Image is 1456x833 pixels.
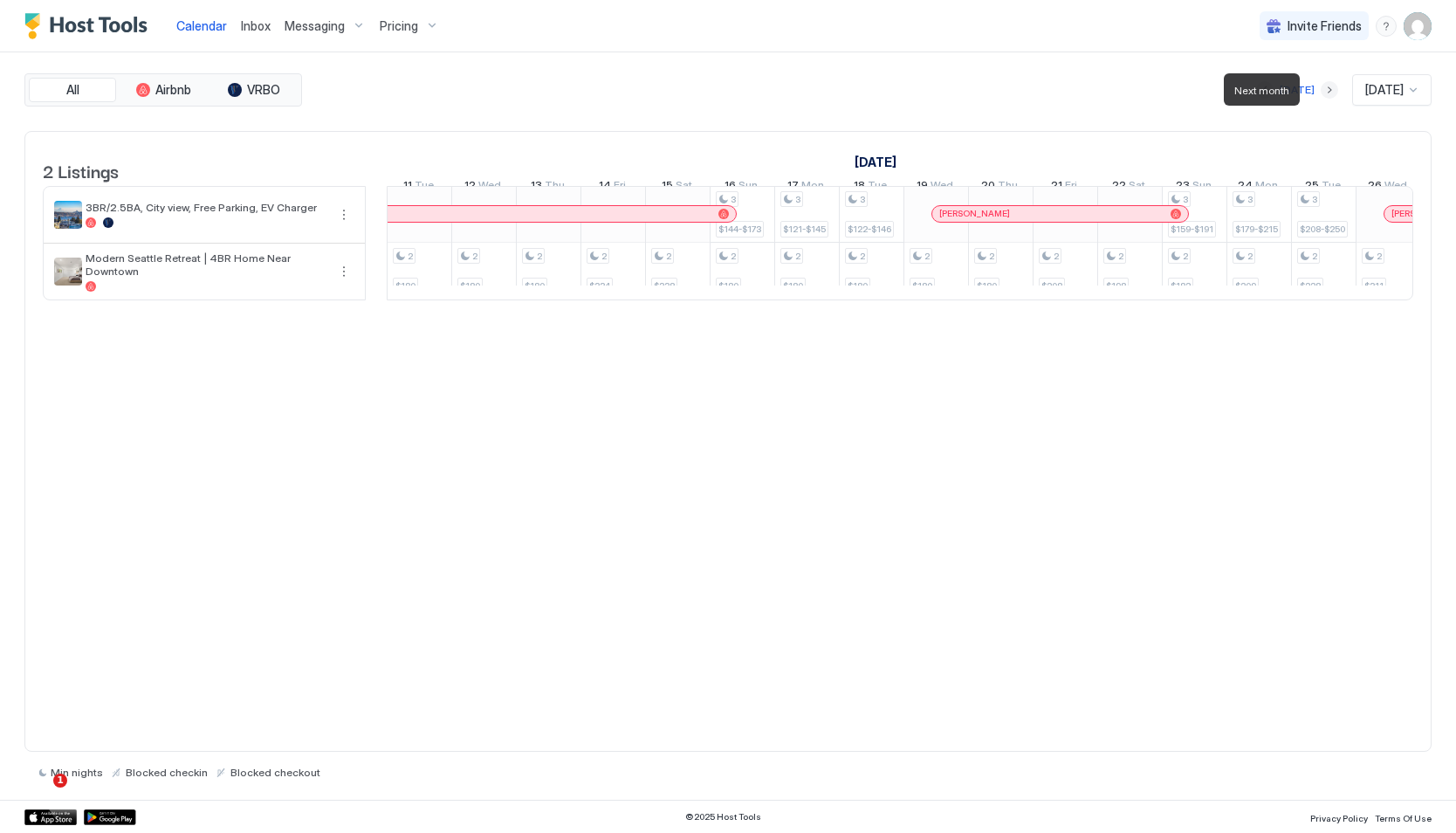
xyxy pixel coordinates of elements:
[333,261,354,282] button: More options
[1312,251,1317,262] span: 2
[86,251,326,278] span: Modern Seattle Retreat | 4BR Home Near Downtown
[594,175,630,200] a: November 14, 2025
[848,224,891,235] span: $122-$146
[662,178,673,196] span: 15
[1300,224,1345,235] span: $208-$250
[1108,175,1150,200] a: November 22, 2025
[685,811,761,823] span: © 2025 Host Tools
[912,175,958,200] a: November 19, 2025
[738,178,758,196] span: Sun
[589,280,610,292] span: $334
[998,178,1018,196] span: Thu
[86,201,326,214] span: 3BR/2.5BA, City view, Free Parking, EV Charger
[1112,178,1126,196] span: 22
[718,280,738,292] span: $180
[54,258,82,286] div: listing image
[1176,178,1190,196] span: 23
[1322,178,1341,196] span: Tue
[1235,280,1256,292] span: $209
[860,194,865,205] span: 3
[1106,280,1126,292] span: $198
[1384,178,1407,196] span: Wed
[977,280,997,292] span: $180
[241,18,271,33] span: Inbox
[230,766,320,779] span: Blocked checkout
[787,178,799,196] span: 17
[1404,12,1432,40] div: User profile
[29,78,116,102] button: All
[1310,813,1368,823] span: Privacy Policy
[939,208,1010,219] span: [PERSON_NAME]
[1054,251,1059,262] span: 2
[1310,808,1368,826] a: Privacy Policy
[1305,178,1319,196] span: 25
[460,175,505,200] a: November 12, 2025
[1118,251,1123,262] span: 2
[676,178,692,196] span: Sat
[176,17,227,35] a: Calendar
[24,13,155,39] a: Host Tools Logo
[1171,224,1213,235] span: $159-$191
[545,178,565,196] span: Thu
[53,774,67,788] span: 1
[795,194,800,205] span: 3
[1235,224,1278,235] span: $179-$215
[989,251,994,262] span: 2
[285,18,345,34] span: Messaging
[531,178,542,196] span: 13
[464,178,476,196] span: 12
[657,175,697,200] a: November 15, 2025
[399,175,438,200] a: November 11, 2025
[333,204,354,225] div: menu
[66,82,79,98] span: All
[1183,194,1188,205] span: 3
[526,175,569,200] a: November 13, 2025
[801,178,824,196] span: Mon
[1234,84,1289,97] span: Next month
[601,251,607,262] span: 2
[1288,18,1362,34] span: Invite Friends
[1041,280,1062,292] span: $208
[731,251,736,262] span: 2
[599,178,611,196] span: 14
[912,280,932,292] span: $180
[415,178,434,196] span: Tue
[783,224,826,235] span: $121-$145
[460,280,480,292] span: $180
[1129,178,1145,196] span: Sat
[472,251,477,262] span: 2
[1171,280,1191,292] span: $182
[333,204,354,225] button: More options
[120,78,207,102] button: Airbnb
[241,17,271,35] a: Inbox
[860,251,865,262] span: 2
[1375,813,1432,823] span: Terms Of Use
[1183,251,1188,262] span: 2
[380,18,418,34] span: Pricing
[210,78,298,102] button: VRBO
[868,178,887,196] span: Tue
[1363,175,1411,200] a: November 26, 2025
[666,251,671,262] span: 2
[24,809,77,825] a: App Store
[84,809,136,825] a: Google Play Store
[1255,178,1278,196] span: Mon
[478,178,501,196] span: Wed
[408,251,413,262] span: 2
[1171,175,1216,200] a: November 23, 2025
[51,766,103,779] span: Min nights
[977,175,1022,200] a: November 20, 2025
[614,178,626,196] span: Fri
[176,18,227,33] span: Calendar
[1051,178,1062,196] span: 21
[1065,178,1077,196] span: Fri
[981,178,995,196] span: 20
[924,251,930,262] span: 2
[731,194,736,205] span: 3
[1375,808,1432,826] a: Terms Of Use
[1321,81,1338,99] button: Next month
[403,178,412,196] span: 11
